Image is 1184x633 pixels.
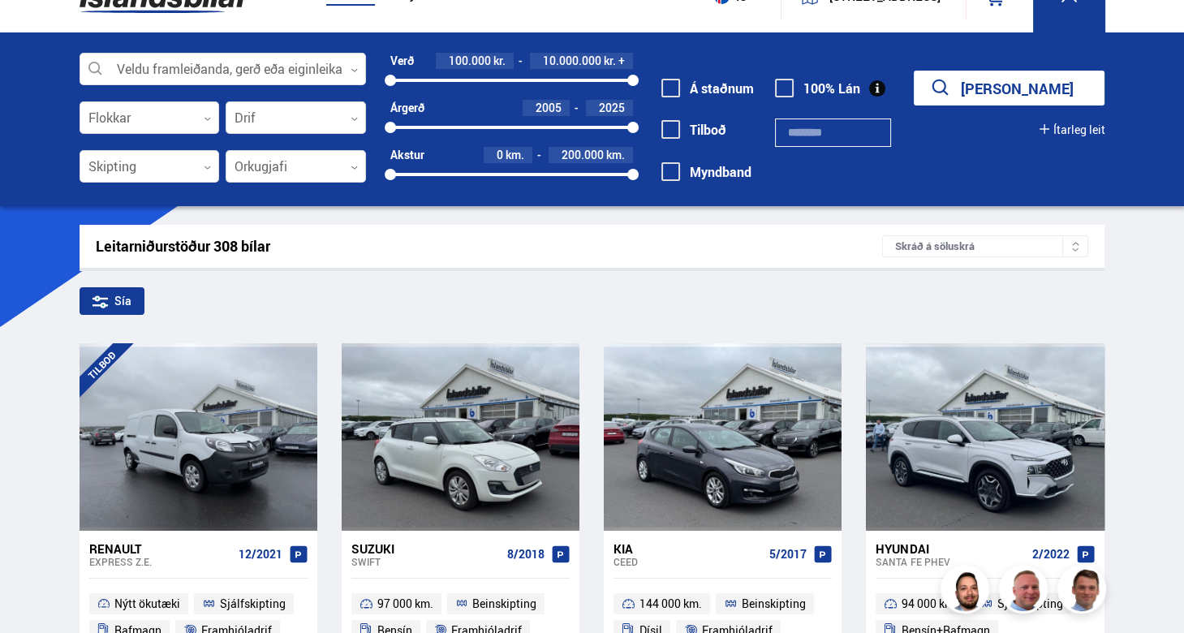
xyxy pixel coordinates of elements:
div: Ceed [614,556,763,567]
span: 2/2022 [1032,548,1070,561]
span: 10.000.000 [543,53,601,68]
span: + [618,54,625,67]
span: 94 000 km. [902,594,958,614]
span: 2005 [536,100,562,115]
div: Kia [614,541,763,556]
span: Nýtt ökutæki [114,594,180,614]
label: 100% Lán [775,81,860,96]
label: Á staðnum [661,81,754,96]
div: Leitarniðurstöður 308 bílar [96,238,883,255]
img: FbJEzSuNWCJXmdc-.webp [1060,567,1109,616]
div: Verð [390,54,414,67]
span: km. [606,149,625,161]
span: 200.000 [562,147,604,162]
div: Santa Fe PHEV [876,556,1025,567]
span: 97 000 km. [377,594,433,614]
img: nhp88E3Fdnt1Opn2.png [943,567,992,616]
div: Express Z.E. [89,556,232,567]
button: Open LiveChat chat widget [13,6,62,55]
button: [PERSON_NAME] [914,71,1104,105]
span: kr. [604,54,616,67]
img: siFngHWaQ9KaOqBr.png [1001,567,1050,616]
div: Akstur [390,149,424,161]
span: kr. [493,54,506,67]
span: 8/2018 [507,548,545,561]
div: Árgerð [390,101,424,114]
span: km. [506,149,524,161]
div: Suzuki [351,541,501,556]
span: Sjálfskipting [220,594,286,614]
div: Swift [351,556,501,567]
span: Beinskipting [742,594,806,614]
span: 12/2021 [239,548,282,561]
div: Hyundai [876,541,1025,556]
span: 100.000 [449,53,491,68]
div: Renault [89,541,232,556]
span: 2025 [599,100,625,115]
span: 144 000 km. [639,594,702,614]
div: Sía [80,287,144,315]
span: 0 [497,147,503,162]
span: 5/2017 [769,548,807,561]
span: Beinskipting [472,594,536,614]
button: Ítarleg leit [1040,123,1104,136]
label: Tilboð [661,123,726,137]
div: Skráð á söluskrá [882,235,1088,257]
label: Myndband [661,165,751,179]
